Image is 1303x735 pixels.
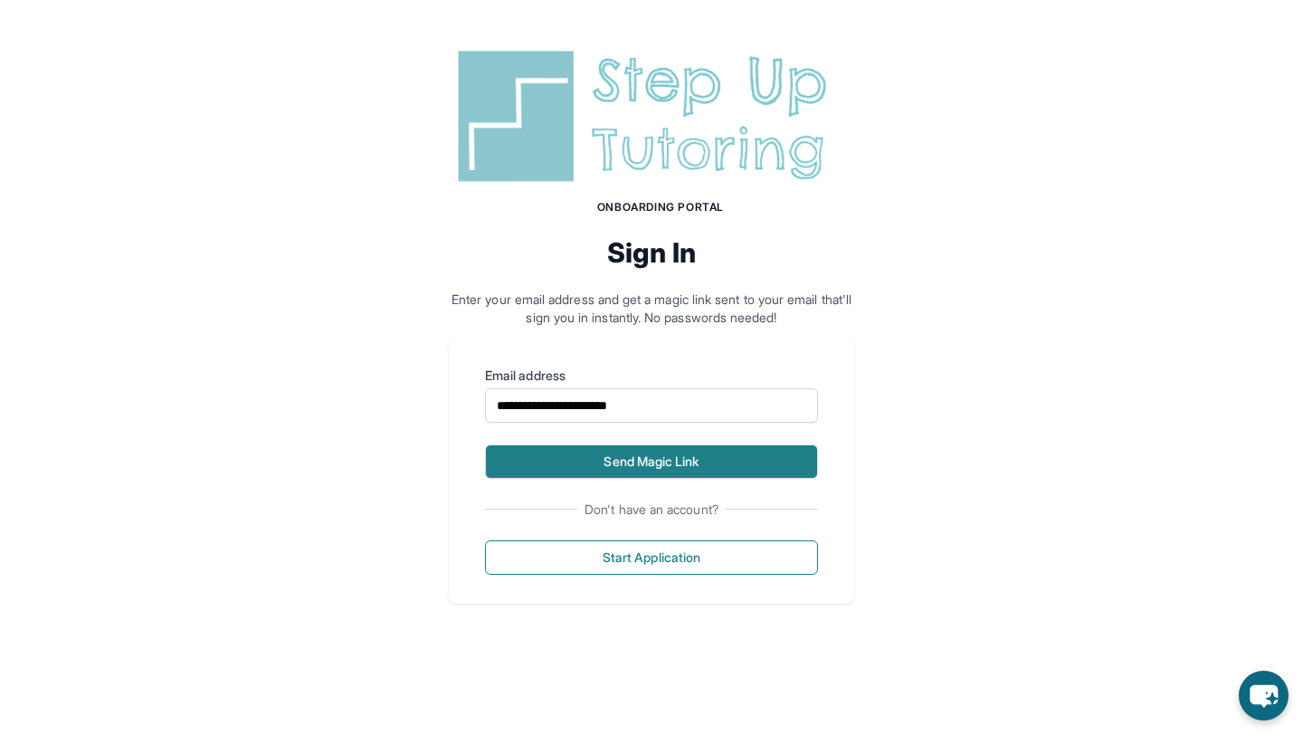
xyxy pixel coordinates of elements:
[449,43,854,189] img: Step Up Tutoring horizontal logo
[449,291,854,327] p: Enter your email address and get a magic link sent to your email that'll sign you in instantly. N...
[1239,671,1289,721] button: chat-button
[467,200,854,215] h1: Onboarding Portal
[449,236,854,269] h2: Sign In
[485,540,818,575] button: Start Application
[485,367,818,385] label: Email address
[577,501,726,519] span: Don't have an account?
[485,444,818,479] button: Send Magic Link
